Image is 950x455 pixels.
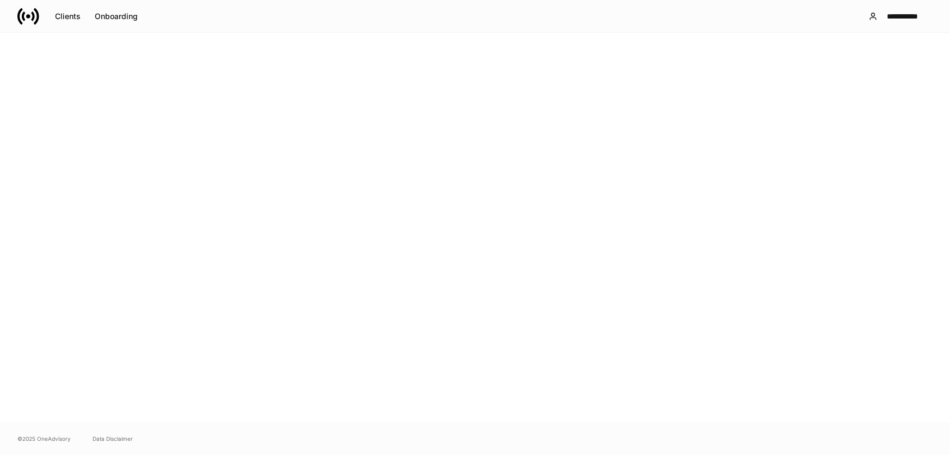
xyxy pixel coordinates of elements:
a: Data Disclaimer [93,434,133,443]
button: Clients [48,8,88,25]
span: © 2025 OneAdvisory [17,434,71,443]
button: Onboarding [88,8,145,25]
div: Clients [55,13,81,20]
div: Onboarding [95,13,138,20]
